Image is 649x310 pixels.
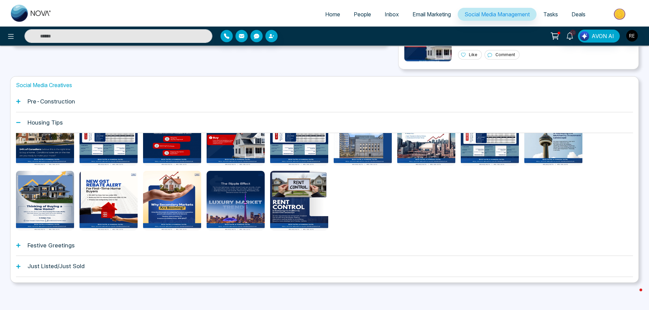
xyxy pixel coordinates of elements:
[354,11,371,18] span: People
[347,8,378,21] a: People
[378,8,406,21] a: Inbox
[570,30,576,36] span: 10
[28,98,75,105] h1: Pre-Construction
[578,30,620,43] button: AVON AI
[562,30,578,42] a: 10
[318,8,347,21] a: Home
[458,8,537,21] a: Social Media Management
[406,8,458,21] a: Email Marketing
[626,287,642,303] iframe: Intercom live chat
[592,32,614,40] span: AVON AI
[11,5,52,22] img: Nova CRM Logo
[464,11,530,18] span: Social Media Management
[572,11,585,18] span: Deals
[543,11,558,18] span: Tasks
[385,11,399,18] span: Inbox
[565,8,592,21] a: Deals
[28,263,85,270] h1: Just Listed/Just Sold
[16,82,633,88] h1: Social Media Creatives
[537,8,565,21] a: Tasks
[28,119,63,126] h1: Housing Tips
[580,31,589,41] img: Lead Flow
[413,11,451,18] span: Email Marketing
[495,52,515,58] p: Comment
[469,52,477,58] p: Like
[596,6,645,22] img: Market-place.gif
[626,30,638,42] img: User Avatar
[325,11,340,18] span: Home
[28,242,75,249] h1: Festive Greetings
